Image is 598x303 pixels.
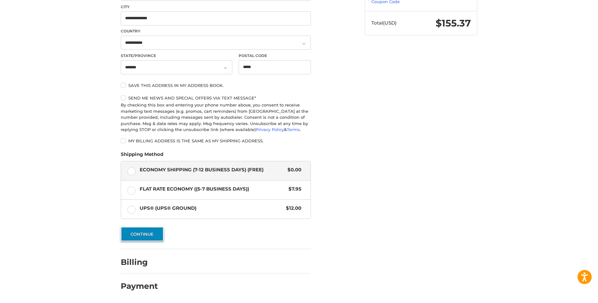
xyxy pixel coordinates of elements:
label: Country [121,28,311,34]
label: Save this address in my address book. [121,83,311,88]
a: Terms [287,127,300,132]
span: $7.95 [285,186,301,193]
span: $12.00 [283,205,301,212]
span: Economy Shipping (7-12 Business Days) (Free) [140,166,285,174]
label: Postal Code [239,53,311,59]
label: City [121,4,311,10]
label: State/Province [121,53,232,59]
h2: Billing [121,257,158,267]
div: By checking this box and entering your phone number above, you consent to receive marketing text ... [121,102,311,133]
a: Privacy Policy [256,127,284,132]
span: UPS® (UPS® Ground) [140,205,283,212]
legend: Shipping Method [121,151,163,161]
span: $155.37 [436,17,471,29]
label: My billing address is the same as my shipping address. [121,138,311,143]
button: Continue [121,227,164,241]
span: Flat Rate Economy ((5-7 Business Days)) [140,186,286,193]
h2: Payment [121,281,158,291]
label: Send me news and special offers via text message* [121,95,311,100]
span: Total (USD) [371,20,397,26]
span: $0.00 [284,166,301,174]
